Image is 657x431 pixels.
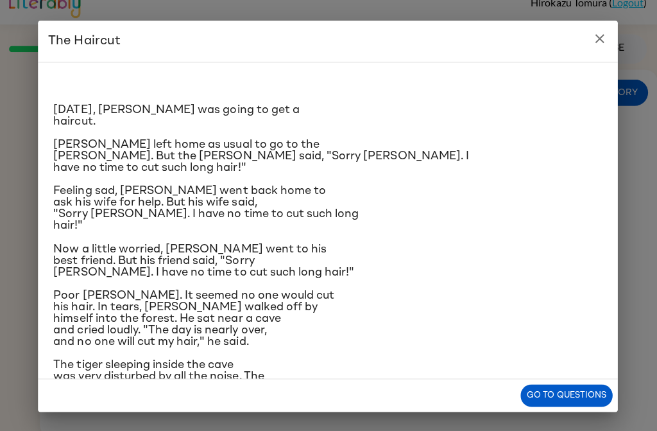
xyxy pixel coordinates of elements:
button: close [586,26,612,51]
span: Now a little worried, [PERSON_NAME] went to his best friend. But his friend said, "Sorry [PERSON_... [55,242,355,277]
h2: The Haircut [40,21,617,62]
span: Feeling sad, [PERSON_NAME] went back home to ask his wife for help. But his wife said, "Sorry [PE... [55,184,359,231]
span: Poor [PERSON_NAME]. It seemed no one would cut his hair. In tears, [PERSON_NAME] walked off by hi... [55,288,335,346]
span: [DATE], [PERSON_NAME] was going to get a haircut. [55,103,300,127]
button: Go to questions [520,383,612,405]
span: [PERSON_NAME] left home as usual to go to the [PERSON_NAME]. But the [PERSON_NAME] said, "Sorry [... [55,138,469,173]
span: The tiger sleeping inside the cave was very disturbed by all the noise. The tiger came out roarin... [55,358,410,416]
